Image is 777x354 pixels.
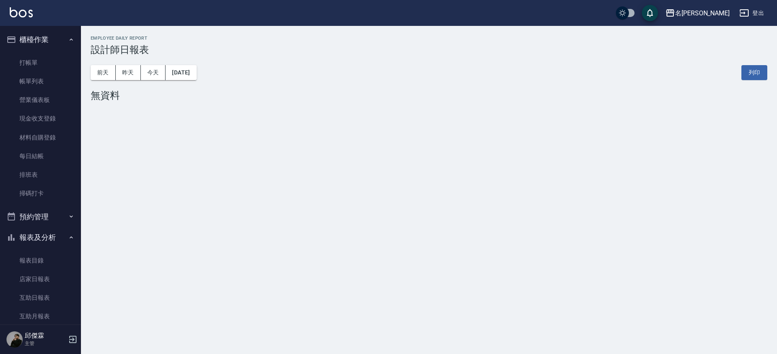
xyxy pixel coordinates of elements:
[3,128,78,147] a: 材料自購登錄
[91,90,767,101] div: 無資料
[662,5,733,21] button: 名[PERSON_NAME]
[3,184,78,203] a: 掃碼打卡
[10,7,33,17] img: Logo
[25,332,66,340] h5: 邱傑霖
[3,288,78,307] a: 互助日報表
[3,165,78,184] a: 排班表
[3,147,78,165] a: 每日結帳
[675,8,730,18] div: 名[PERSON_NAME]
[3,227,78,248] button: 報表及分析
[741,65,767,80] button: 列印
[91,36,767,41] h2: Employee Daily Report
[116,65,141,80] button: 昨天
[91,65,116,80] button: 前天
[3,29,78,50] button: 櫃檯作業
[642,5,658,21] button: save
[166,65,196,80] button: [DATE]
[25,340,66,347] p: 主管
[3,72,78,91] a: 帳單列表
[91,44,767,55] h3: 設計師日報表
[6,331,23,348] img: Person
[3,91,78,109] a: 營業儀表板
[3,307,78,326] a: 互助月報表
[3,109,78,128] a: 現金收支登錄
[3,270,78,288] a: 店家日報表
[141,65,166,80] button: 今天
[3,206,78,227] button: 預約管理
[3,53,78,72] a: 打帳單
[3,251,78,270] a: 報表目錄
[736,6,767,21] button: 登出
